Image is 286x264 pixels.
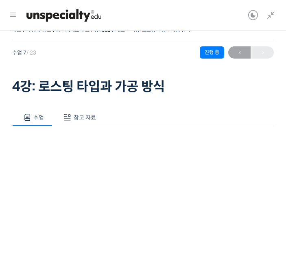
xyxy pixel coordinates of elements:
span: / 23 [26,49,36,56]
div: 진행 중 [200,46,224,59]
a: ←이전 [228,46,251,59]
span: 수업 7 [12,50,36,55]
span: ← [228,47,251,58]
h1: 4강: 로스팅 타입과 가공 방식 [12,79,274,94]
span: 수업 [33,114,44,121]
span: 참고 자료 [74,114,96,121]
